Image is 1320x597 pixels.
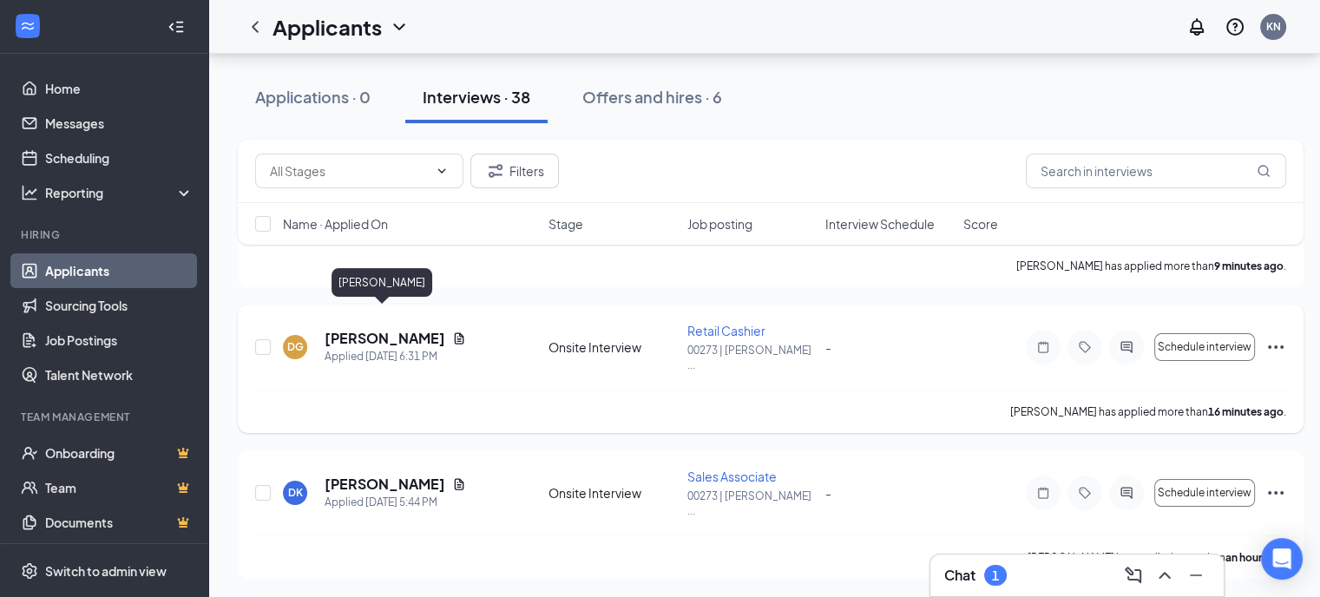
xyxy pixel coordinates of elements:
div: KN [1266,19,1281,34]
svg: MagnifyingGlass [1257,164,1271,178]
svg: Analysis [21,184,38,201]
div: Switch to admin view [45,562,167,580]
span: Name · Applied On [283,215,388,233]
svg: Note [1033,486,1054,500]
span: Schedule interview [1158,487,1251,499]
div: Applied [DATE] 5:44 PM [325,494,466,511]
a: SurveysCrown [45,540,194,574]
a: Scheduling [45,141,194,175]
input: All Stages [270,161,428,180]
div: DK [288,485,303,500]
div: Onsite Interview [548,338,676,356]
a: OnboardingCrown [45,436,194,470]
svg: Minimize [1185,565,1206,586]
svg: Filter [485,161,506,181]
div: Open Intercom Messenger [1261,538,1303,580]
div: Offers and hires · 6 [582,86,722,108]
span: - [825,339,831,355]
p: [PERSON_NAME] has applied more than . [1016,259,1286,273]
span: Interview Schedule [825,215,935,233]
div: [PERSON_NAME] [332,268,432,297]
h1: Applicants [273,12,382,42]
div: DG [287,339,304,354]
svg: Ellipses [1265,482,1286,503]
a: Talent Network [45,358,194,392]
div: Applied [DATE] 6:31 PM [325,348,466,365]
p: [PERSON_NAME] has applied more than . [1010,404,1286,419]
span: Retail Cashier [687,323,765,338]
button: ComposeMessage [1120,561,1147,589]
a: Home [45,71,194,106]
h5: [PERSON_NAME] [325,329,445,348]
input: Search in interviews [1026,154,1286,188]
svg: ComposeMessage [1123,565,1144,586]
svg: Ellipses [1265,337,1286,358]
svg: Note [1033,340,1054,354]
p: [PERSON_NAME] has applied more than . [1028,550,1286,565]
p: 00273 | [PERSON_NAME] ... [687,489,815,518]
a: Sourcing Tools [45,288,194,323]
a: Job Postings [45,323,194,358]
span: Job posting [687,215,752,233]
div: 1 [992,568,999,583]
a: Applicants [45,253,194,288]
svg: WorkstreamLogo [19,17,36,35]
svg: ActiveChat [1116,340,1137,354]
div: Interviews · 38 [423,86,530,108]
div: Onsite Interview [548,484,676,502]
svg: Tag [1074,486,1095,500]
button: ChevronUp [1151,561,1179,589]
svg: ActiveChat [1116,486,1137,500]
h3: Chat [944,566,975,585]
a: DocumentsCrown [45,505,194,540]
span: Stage [548,215,583,233]
div: Reporting [45,184,194,201]
h5: [PERSON_NAME] [325,475,445,494]
svg: QuestionInfo [1225,16,1245,37]
a: TeamCrown [45,470,194,505]
svg: ChevronLeft [245,16,266,37]
svg: ChevronUp [1154,565,1175,586]
svg: Tag [1074,340,1095,354]
svg: Notifications [1186,16,1207,37]
button: Schedule interview [1154,333,1255,361]
span: Sales Associate [687,469,777,484]
b: an hour ago [1225,551,1284,564]
div: Applications · 0 [255,86,371,108]
a: Messages [45,106,194,141]
div: Team Management [21,410,190,424]
div: Hiring [21,227,190,242]
svg: ChevronDown [435,164,449,178]
button: Filter Filters [470,154,559,188]
svg: Collapse [167,18,185,36]
button: Minimize [1182,561,1210,589]
b: 16 minutes ago [1208,405,1284,418]
span: Score [963,215,998,233]
span: - [825,485,831,501]
p: 00273 | [PERSON_NAME] ... [687,343,815,372]
button: Schedule interview [1154,479,1255,507]
b: 9 minutes ago [1214,259,1284,272]
svg: Settings [21,562,38,580]
svg: Document [452,477,466,491]
svg: Document [452,331,466,345]
svg: ChevronDown [389,16,410,37]
span: Schedule interview [1158,341,1251,353]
